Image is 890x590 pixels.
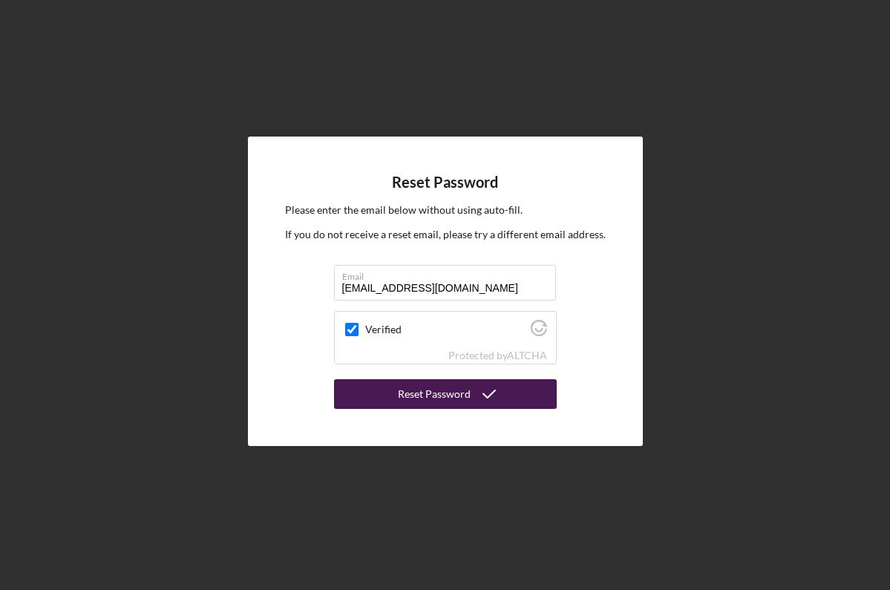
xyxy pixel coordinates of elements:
[398,379,471,409] div: Reset Password
[507,349,547,361] a: Visit Altcha.org
[334,379,557,409] button: Reset Password
[285,202,606,218] p: Please enter the email below without using auto-fill.
[392,174,498,191] h4: Reset Password
[365,324,526,335] label: Verified
[342,266,556,282] label: Email
[531,326,547,338] a: Visit Altcha.org
[285,226,606,243] p: If you do not receive a reset email, please try a different email address.
[448,350,547,361] div: Protected by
